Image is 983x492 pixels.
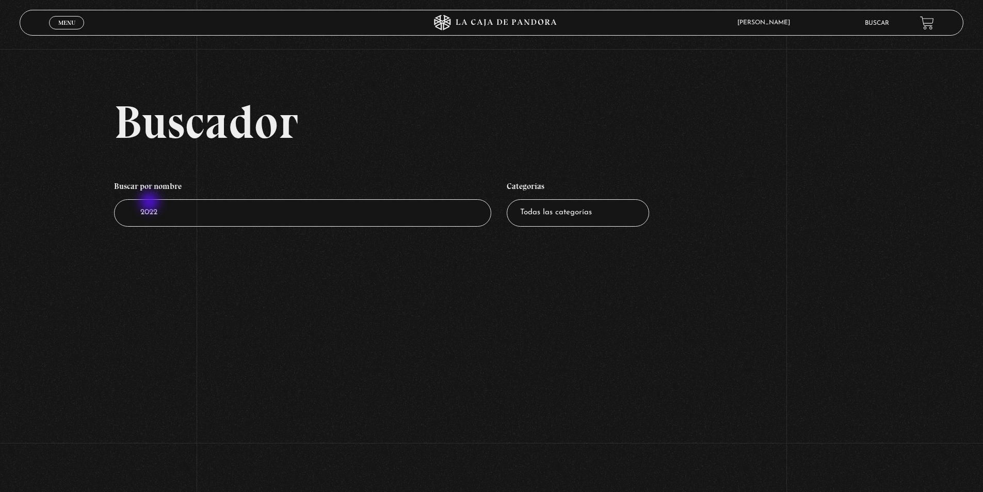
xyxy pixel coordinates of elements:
[114,176,492,200] h4: Buscar por nombre
[732,20,800,26] span: [PERSON_NAME]
[865,20,889,26] a: Buscar
[55,28,79,36] span: Cerrar
[58,20,75,26] span: Menu
[920,16,934,30] a: View your shopping cart
[114,99,963,145] h2: Buscador
[507,176,649,200] h4: Categorías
